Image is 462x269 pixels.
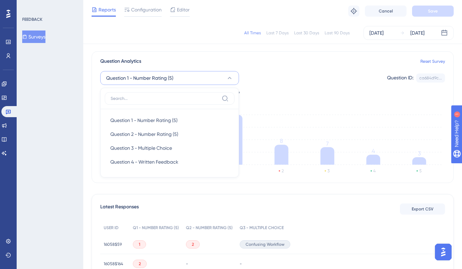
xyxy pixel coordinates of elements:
span: Q3 - MULTIPLE CHOICE [240,225,284,231]
div: Question ID: [387,73,413,83]
button: Question 1 - Number Rating (5) [100,71,239,85]
button: Question 2 - Number Rating (5) [105,127,234,141]
span: Export CSV [412,206,434,212]
button: Surveys [22,31,45,43]
span: - [240,261,242,267]
tspan: 3 [418,150,421,157]
button: Question 3 - Multiple Choice [105,141,234,155]
tspan: 4 [372,148,375,154]
span: Q2 - NUMBER RATING (5) [186,225,233,231]
tspan: 7 [326,140,329,147]
span: Save [428,8,438,14]
span: Cancel [379,8,393,14]
text: 3 [327,168,330,173]
span: Question 2 - Number Rating (5) [110,130,178,138]
button: Cancel [365,6,407,17]
span: Reports [99,6,116,14]
div: All Times [244,30,261,36]
button: Export CSV [400,203,445,215]
button: Question 1 - Number Rating (5) [105,113,234,127]
span: Need Help? [16,2,43,10]
span: Editor [177,6,190,14]
div: Last 7 Days [266,30,289,36]
div: FEEDBACK [22,17,42,22]
a: Reset Survey [420,59,445,64]
span: Question 3 - Multiple Choice [110,144,172,152]
span: 2 [192,242,194,247]
div: Last 30 Days [294,30,319,36]
span: 16058$164 [104,261,123,267]
span: 1 [139,242,140,247]
span: USER ID [104,225,119,231]
button: Save [412,6,454,17]
span: 16058$59 [104,242,122,247]
text: 2 [282,168,284,173]
text: 4 [373,168,376,173]
div: [DATE] [410,29,425,37]
span: - [186,261,188,267]
span: Confusing Workflow [246,242,284,247]
div: ca684d9c... [419,75,442,81]
span: Question 1 - Number Rating (5) [106,74,173,82]
div: [DATE] [369,29,384,37]
div: 1 [48,3,50,9]
span: Q1 - NUMBER RATING (5) [133,225,179,231]
div: Last 90 Days [325,30,350,36]
span: Question 1 - Number Rating (5) [110,116,178,124]
span: Question Analytics [100,57,141,66]
span: 2 [139,261,141,267]
input: Search... [111,96,219,101]
span: Latest Responses [100,203,139,215]
span: Configuration [131,6,162,14]
tspan: 8 [280,138,283,144]
text: 5 [419,168,421,173]
iframe: UserGuiding AI Assistant Launcher [433,242,454,262]
span: Question 4 - Written Feedback [110,158,178,166]
button: Question 4 - Written Feedback [105,155,234,169]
